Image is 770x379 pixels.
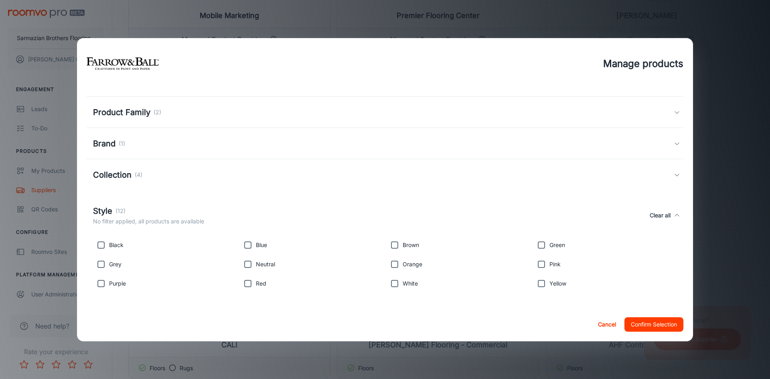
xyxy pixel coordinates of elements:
[87,97,683,128] div: Product Family(2)
[549,279,566,288] p: Yellow
[624,317,683,332] button: Confirm Selection
[87,197,683,234] div: Style(12)No filter applied, all products are availableClear all
[594,317,620,332] button: Cancel
[403,260,422,269] p: Orange
[549,241,565,249] p: Green
[93,169,132,181] h5: Collection
[403,279,418,288] p: White
[93,138,115,150] h5: Brand
[93,205,112,217] h5: Style
[603,57,683,71] h4: Manage products
[154,108,161,117] p: (2)
[93,217,204,226] p: No filter applied, all products are available
[109,260,122,269] p: Grey
[256,279,266,288] p: Red
[109,279,126,288] p: Purple
[119,139,125,148] p: (1)
[87,159,683,191] div: Collection(4)
[646,205,674,226] button: Clear all
[256,260,275,269] p: Neutral
[93,106,150,118] h5: Product Family
[256,241,267,249] p: Blue
[87,128,683,159] div: Brand(1)
[403,241,419,249] p: Brown
[135,170,142,179] p: (4)
[549,260,561,269] p: Pink
[115,207,126,215] p: (12)
[109,241,124,249] p: Black
[87,48,159,80] img: vendor_logo_square_en-us.png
